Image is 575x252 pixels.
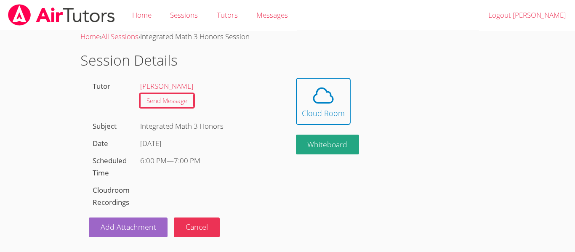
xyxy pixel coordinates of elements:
span: Messages [256,10,288,20]
span: 6:00 PM [140,156,167,165]
label: Scheduled Time [93,156,127,178]
a: Add Attachment [89,218,168,237]
img: airtutors_banner-c4298cdbf04f3fff15de1276eac7730deb9818008684d7c2e4769d2f7ddbe033.png [7,4,116,26]
button: Cancel [174,218,220,237]
a: [PERSON_NAME] [140,81,193,91]
span: Integrated Math 3 Honors Session [140,32,250,41]
label: Cloudroom Recordings [93,185,130,207]
div: › › [80,31,495,43]
a: All Sessions [101,32,138,41]
div: Cloud Room [302,107,345,119]
label: Tutor [93,81,110,91]
h1: Session Details [80,50,495,71]
label: Subject [93,121,117,131]
span: 7:00 PM [174,156,200,165]
div: [DATE] [140,138,275,150]
button: Whiteboard [296,135,359,154]
div: Integrated Math 3 Honors [136,118,279,135]
a: Send Message [140,94,194,108]
button: Cloud Room [296,78,351,125]
div: — [140,155,275,167]
a: Home [80,32,100,41]
label: Date [93,138,108,148]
